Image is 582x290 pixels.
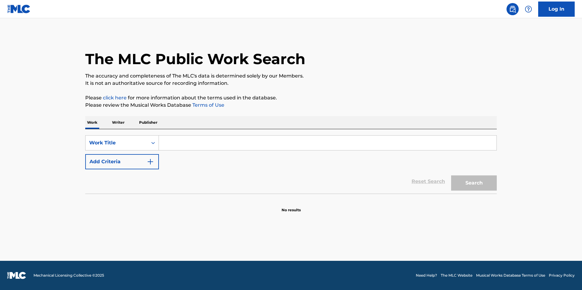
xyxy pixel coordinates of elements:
p: Writer [110,116,126,129]
button: Add Criteria [85,154,159,169]
p: Please for more information about the terms used in the database. [85,94,497,102]
a: Public Search [507,3,519,15]
form: Search Form [85,135,497,194]
a: Musical Works Database Terms of Use [476,273,545,278]
p: No results [282,200,301,213]
a: Terms of Use [191,102,224,108]
p: Please review the Musical Works Database [85,102,497,109]
img: MLC Logo [7,5,31,13]
p: It is not an authoritative source for recording information. [85,80,497,87]
img: logo [7,272,26,279]
h1: The MLC Public Work Search [85,50,305,68]
a: Log In [538,2,575,17]
p: Work [85,116,99,129]
iframe: Chat Widget [552,261,582,290]
a: click here [103,95,127,101]
p: Publisher [137,116,159,129]
img: help [525,5,532,13]
div: Help [522,3,535,15]
p: The accuracy and completeness of The MLC's data is determined solely by our Members. [85,72,497,80]
a: Privacy Policy [549,273,575,278]
img: 9d2ae6d4665cec9f34b9.svg [147,158,154,165]
span: Mechanical Licensing Collective © 2025 [33,273,104,278]
a: The MLC Website [441,273,472,278]
a: Need Help? [416,273,437,278]
img: search [509,5,516,13]
div: Work Title [89,139,144,147]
